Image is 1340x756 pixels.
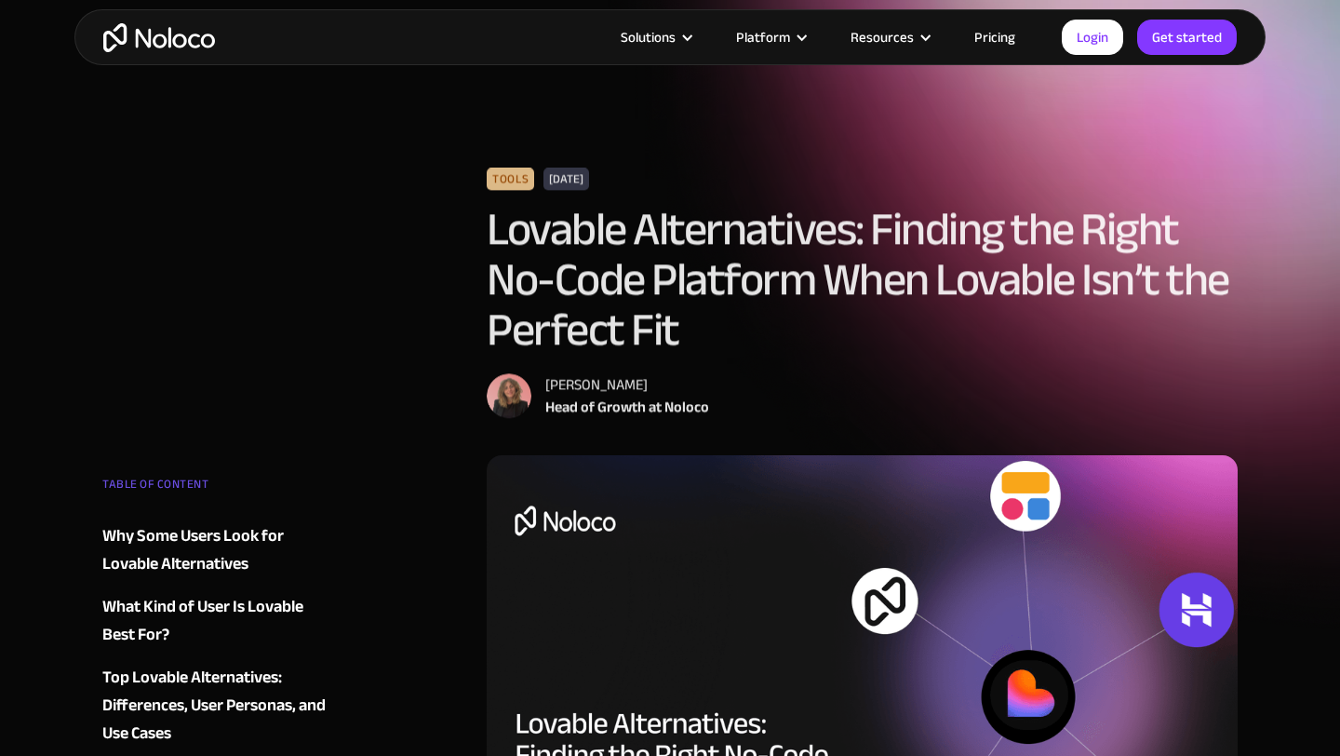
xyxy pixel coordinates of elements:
div: [DATE] [544,168,590,190]
a: Get started [1137,20,1237,55]
div: Solutions [597,25,713,49]
div: [PERSON_NAME] [545,373,709,396]
a: Top Lovable Alternatives: Differences, User Personas, and Use Cases‍ [102,664,328,748]
div: Platform [713,25,827,49]
div: TABLE OF CONTENT [102,470,328,507]
div: Platform [736,25,790,49]
a: Pricing [951,25,1038,49]
div: Solutions [621,25,676,49]
a: home [103,23,215,52]
a: What Kind of User Is Lovable Best For? [102,593,328,649]
h1: Lovable Alternatives: Finding the Right No-Code Platform When Lovable Isn’t the Perfect Fit [487,204,1238,355]
div: Resources [827,25,951,49]
a: Why Some Users Look for Lovable Alternatives [102,522,328,578]
div: Resources [851,25,914,49]
div: Head of Growth at Noloco [545,396,709,418]
a: Login [1062,20,1123,55]
div: Tools [487,168,534,190]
